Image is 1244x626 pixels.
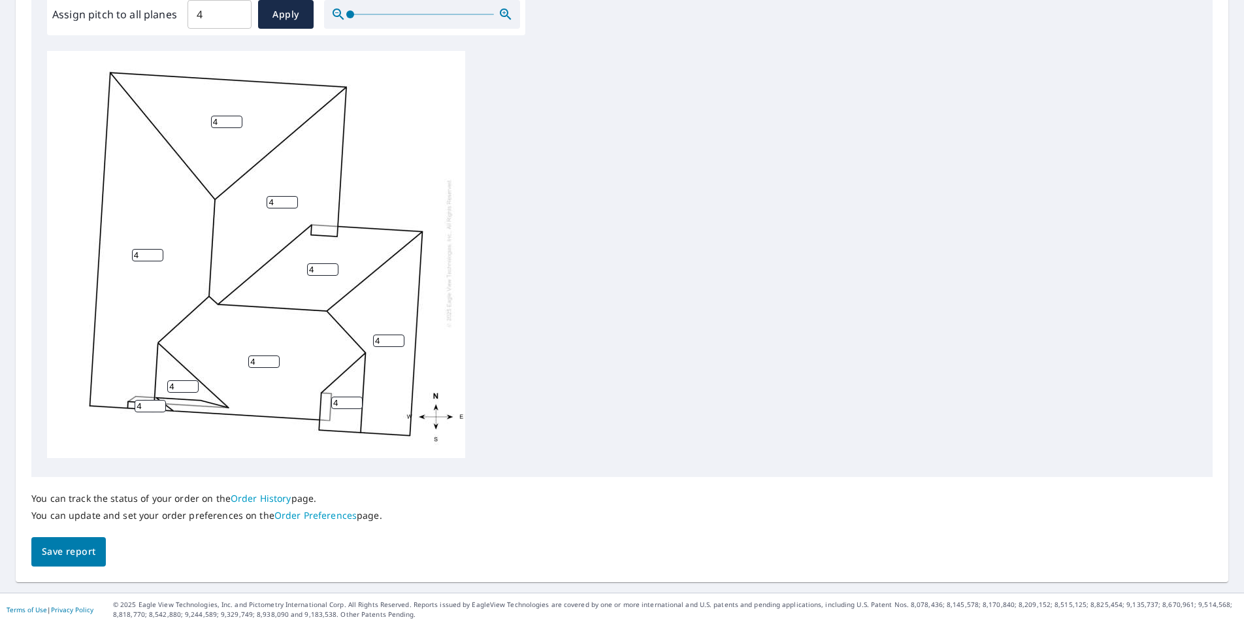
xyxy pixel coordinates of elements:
a: Order History [231,492,291,504]
a: Order Preferences [274,509,357,521]
button: Save report [31,537,106,567]
p: © 2025 Eagle View Technologies, Inc. and Pictometry International Corp. All Rights Reserved. Repo... [113,600,1237,619]
a: Privacy Policy [51,605,93,614]
label: Assign pitch to all planes [52,7,177,22]
p: | [7,606,93,614]
span: Save report [42,544,95,560]
p: You can update and set your order preferences on the page. [31,510,382,521]
span: Apply [269,7,303,23]
p: You can track the status of your order on the page. [31,493,382,504]
a: Terms of Use [7,605,47,614]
